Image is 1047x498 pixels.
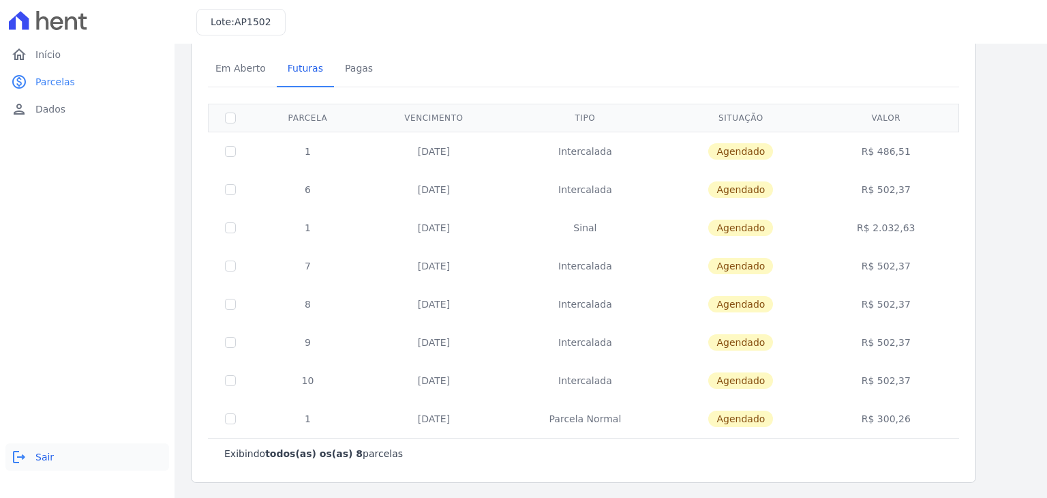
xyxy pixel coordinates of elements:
[252,209,363,247] td: 1
[363,323,504,362] td: [DATE]
[5,96,169,123] a: personDados
[504,132,666,171] td: Intercalada
[224,447,403,460] p: Exibindo parcelas
[11,74,27,90] i: paid
[363,362,504,400] td: [DATE]
[504,104,666,132] th: Tipo
[816,323,956,362] td: R$ 502,37
[504,400,666,438] td: Parcela Normal
[708,334,773,351] span: Agendado
[363,400,504,438] td: [DATE]
[504,285,666,323] td: Intercalada
[252,400,363,438] td: 1
[816,171,956,209] td: R$ 502,37
[363,209,504,247] td: [DATE]
[252,362,363,400] td: 10
[708,258,773,274] span: Agendado
[11,449,27,465] i: logout
[816,132,956,171] td: R$ 486,51
[708,296,773,312] span: Agendado
[816,400,956,438] td: R$ 300,26
[252,247,363,285] td: 7
[504,209,666,247] td: Sinal
[5,68,169,96] a: paidParcelas
[35,48,61,61] span: Início
[252,104,363,132] th: Parcela
[277,52,334,87] a: Futuras
[708,143,773,160] span: Agendado
[816,285,956,323] td: R$ 502,37
[363,171,504,209] td: [DATE]
[337,55,381,82] span: Pagas
[504,171,666,209] td: Intercalada
[279,55,331,82] span: Futuras
[204,52,277,87] a: Em Aberto
[265,448,363,459] b: todos(as) os(as) 8
[363,132,504,171] td: [DATE]
[252,132,363,171] td: 1
[816,104,956,132] th: Valor
[363,285,504,323] td: [DATE]
[234,16,271,27] span: AP1502
[816,362,956,400] td: R$ 502,37
[252,285,363,323] td: 8
[708,181,773,198] span: Agendado
[504,362,666,400] td: Intercalada
[207,55,274,82] span: Em Aberto
[35,450,54,464] span: Sair
[363,104,504,132] th: Vencimento
[211,15,271,29] h3: Lote:
[35,75,75,89] span: Parcelas
[252,171,363,209] td: 6
[666,104,816,132] th: Situação
[363,247,504,285] td: [DATE]
[504,323,666,362] td: Intercalada
[708,220,773,236] span: Agendado
[816,209,956,247] td: R$ 2.032,63
[708,411,773,427] span: Agendado
[11,101,27,117] i: person
[35,102,65,116] span: Dados
[816,247,956,285] td: R$ 502,37
[334,52,384,87] a: Pagas
[504,247,666,285] td: Intercalada
[708,372,773,389] span: Agendado
[252,323,363,362] td: 9
[5,41,169,68] a: homeInício
[5,443,169,471] a: logoutSair
[11,46,27,63] i: home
